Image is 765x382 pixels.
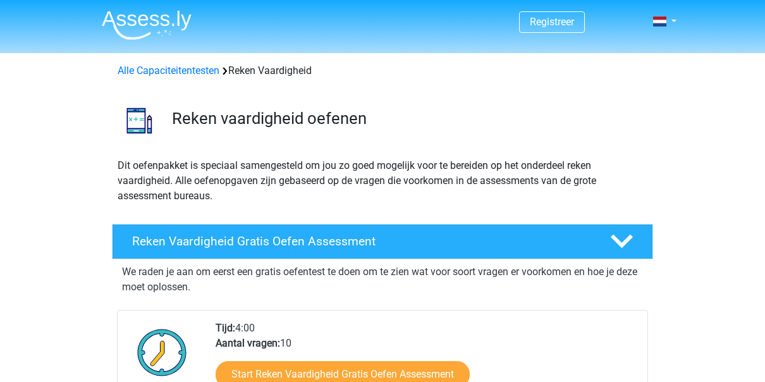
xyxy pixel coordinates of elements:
[216,337,280,349] b: Aantal vragen:
[530,16,574,28] a: Registreer
[216,322,235,334] b: Tijd:
[102,10,192,40] img: Assessly
[113,63,652,78] div: Reken Vaardigheid
[122,264,643,295] p: We raden je aan om eerst een gratis oefentest te doen om te zien wat voor soort vragen er voorkom...
[107,224,658,259] a: Reken Vaardigheid Gratis Oefen Assessment
[118,158,647,204] p: Dit oefenpakket is speciaal samengesteld om jou zo goed mogelijk voor te bereiden op het onderdee...
[113,94,166,147] img: reken vaardigheid
[132,234,590,249] h4: Reken Vaardigheid Gratis Oefen Assessment
[172,109,643,128] h3: Reken vaardigheid oefenen
[118,65,219,77] a: Alle Capaciteitentesten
